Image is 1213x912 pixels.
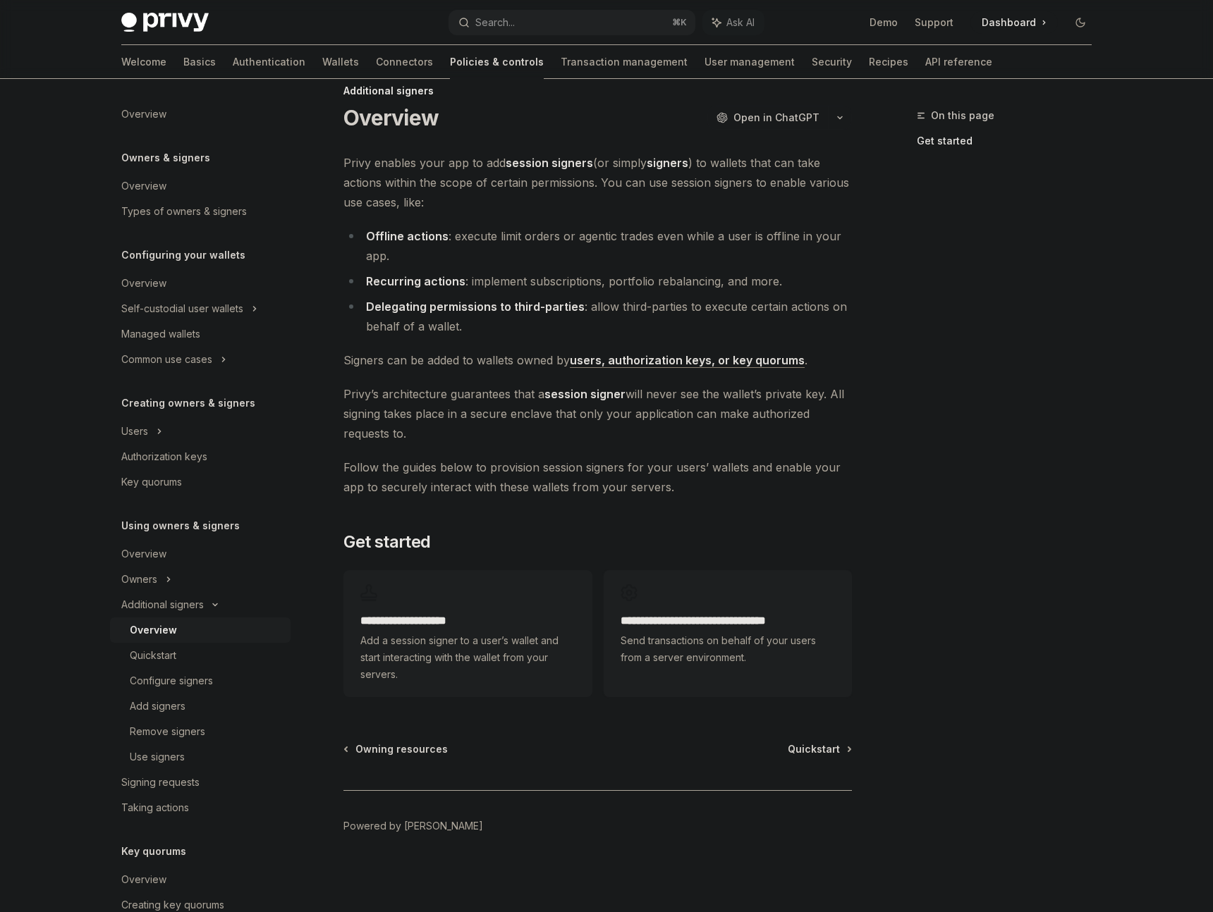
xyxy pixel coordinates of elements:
[110,744,291,770] a: Use signers
[366,274,465,288] strong: Recurring actions
[110,617,291,643] a: Overview
[788,742,840,756] span: Quickstart
[561,45,688,79] a: Transaction management
[110,101,291,127] a: Overview
[121,275,166,292] div: Overview
[121,448,207,465] div: Authorization keys
[702,10,764,35] button: Ask AI
[925,45,992,79] a: API reference
[970,11,1058,34] a: Dashboard
[376,45,433,79] a: Connectors
[121,203,247,220] div: Types of owners & signers
[343,531,430,553] span: Get started
[917,130,1103,152] a: Get started
[366,229,449,243] strong: Offline actions
[121,247,245,264] h5: Configuring your wallets
[121,871,166,888] div: Overview
[506,156,593,170] strong: session signers
[110,867,291,892] a: Overview
[121,45,166,79] a: Welcome
[121,474,182,491] div: Key quorums
[130,672,213,689] div: Configure signers
[110,694,291,719] a: Add signers
[233,45,305,79] a: Authentication
[130,647,176,664] div: Quickstart
[869,45,908,79] a: Recipes
[343,271,852,291] li: : implement subscriptions, portfolio rebalancing, and more.
[110,668,291,694] a: Configure signers
[475,14,515,31] div: Search...
[733,111,819,125] span: Open in ChatGPT
[343,819,483,833] a: Powered by [PERSON_NAME]
[982,16,1036,30] span: Dashboard
[110,444,291,469] a: Authorization keys
[110,469,291,495] a: Key quorums
[121,149,210,166] h5: Owners & signers
[450,45,544,79] a: Policies & controls
[343,570,592,697] a: **** **** **** *****Add a session signer to a user’s wallet and start interacting with the wallet...
[121,423,148,440] div: Users
[705,45,795,79] a: User management
[343,384,852,443] span: Privy’s architecture guarantees that a will never see the wallet’s private key. All signing takes...
[812,45,852,79] a: Security
[121,106,166,123] div: Overview
[121,843,186,860] h5: Key quorums
[345,742,448,756] a: Owning resources
[130,698,185,715] div: Add signers
[110,173,291,199] a: Overview
[915,16,953,30] a: Support
[130,622,177,639] div: Overview
[121,351,212,368] div: Common use cases
[1069,11,1092,34] button: Toggle dark mode
[343,297,852,336] li: : allow third-parties to execute certain actions on behalf of a wallet.
[931,107,994,124] span: On this page
[121,799,189,816] div: Taking actions
[110,795,291,820] a: Taking actions
[647,156,688,170] strong: signers
[121,326,200,343] div: Managed wallets
[121,178,166,195] div: Overview
[121,395,255,412] h5: Creating owners & signers
[544,387,626,401] strong: session signer
[121,571,157,588] div: Owners
[110,321,291,347] a: Managed wallets
[343,457,852,497] span: Follow the guides below to provision session signers for your users’ wallets and enable your app ...
[343,226,852,266] li: : execute limit orders or agentic trades even while a user is offline in your app.
[343,84,852,98] div: Additional signers
[570,353,805,368] a: users, authorization keys, or key quorums
[110,271,291,296] a: Overview
[726,16,755,30] span: Ask AI
[707,106,828,130] button: Open in ChatGPT
[110,199,291,224] a: Types of owners & signers
[343,350,852,370] span: Signers can be added to wallets owned by .
[121,517,240,534] h5: Using owners & signers
[366,300,585,314] strong: Delegating permissions to third-parties
[183,45,216,79] a: Basics
[130,723,205,740] div: Remove signers
[130,748,185,765] div: Use signers
[360,632,575,683] span: Add a session signer to a user’s wallet and start interacting with the wallet from your servers.
[788,742,851,756] a: Quickstart
[449,10,695,35] button: Search...⌘K
[322,45,359,79] a: Wallets
[110,770,291,795] a: Signing requests
[121,596,204,613] div: Additional signers
[343,153,852,212] span: Privy enables your app to add (or simply ) to wallets that can take actions within the scope of c...
[870,16,898,30] a: Demo
[121,546,166,562] div: Overview
[121,13,209,32] img: dark logo
[110,719,291,744] a: Remove signers
[110,541,291,567] a: Overview
[621,632,835,666] span: Send transactions on behalf of your users from a server environment.
[110,643,291,668] a: Quickstart
[343,105,439,130] h1: Overview
[121,774,200,791] div: Signing requests
[121,300,243,317] div: Self-custodial user wallets
[672,17,687,28] span: ⌘ K
[355,742,448,756] span: Owning resources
